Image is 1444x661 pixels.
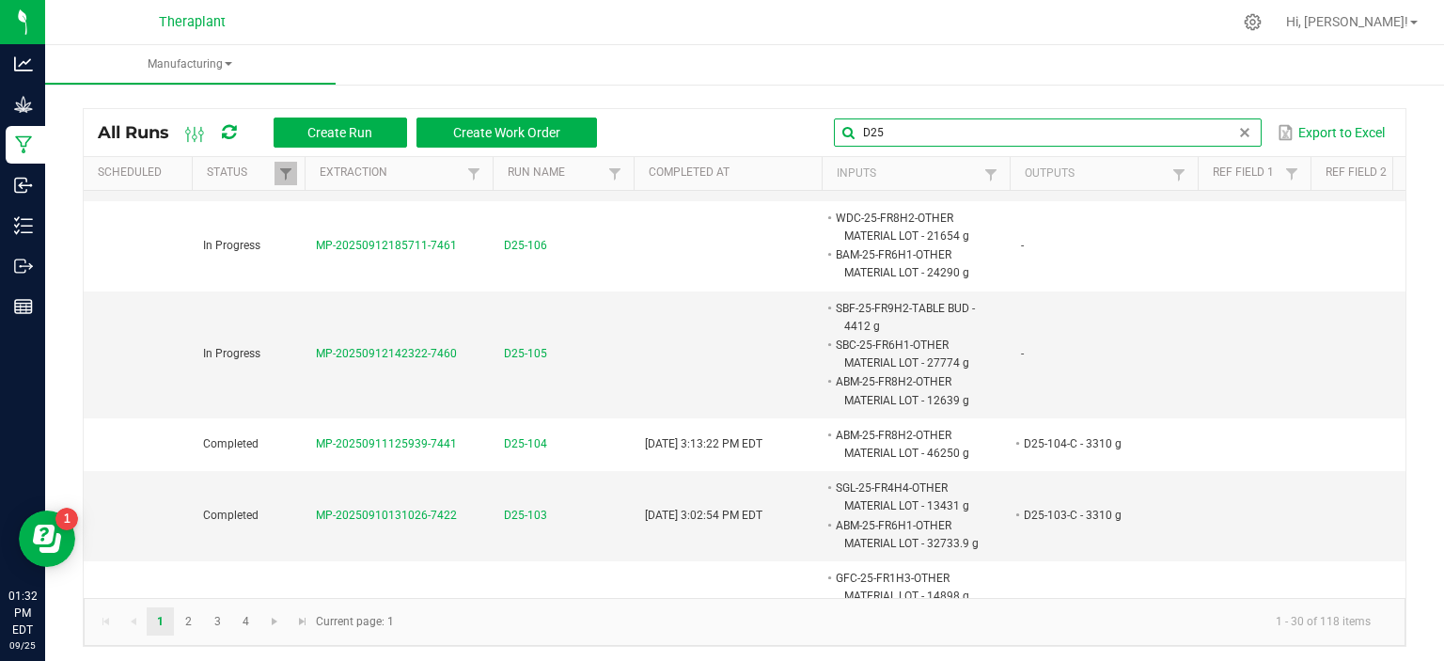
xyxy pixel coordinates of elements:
[1237,125,1252,140] span: clear
[275,162,297,185] a: Filter
[645,509,762,522] span: [DATE] 3:02:54 PM EDT
[232,607,259,636] a: Page 4
[203,437,259,450] span: Completed
[1021,506,1169,525] li: D25-103-C - 3310 g
[833,209,981,245] li: WDC-25-FR8H2-OTHER MATERIAL LOT - 21654 g
[14,176,33,195] inline-svg: Inbound
[833,479,981,515] li: SGL-25-FR4H4-OTHER MATERIAL LOT - 13431 g
[1241,13,1264,31] div: Manage settings
[261,607,289,636] a: Go to the next page
[8,588,37,638] p: 01:32 PM EDT
[504,435,547,453] span: D25-104
[504,237,547,255] span: D25-106
[45,56,336,72] span: Manufacturing
[45,45,336,85] a: Manufacturing
[1326,165,1392,181] a: Ref Field 2Sortable
[649,165,814,181] a: Completed AtSortable
[833,372,981,409] li: ABM-25-FR8H2-OTHER MATERIAL LOT - 12639 g
[833,245,981,282] li: BAM-25-FR6H1-OTHER MATERIAL LOT - 24290 g
[604,162,626,185] a: Filter
[1213,165,1279,181] a: Ref Field 1Sortable
[14,216,33,235] inline-svg: Inventory
[307,125,372,140] span: Create Run
[289,607,316,636] a: Go to the last page
[8,638,37,653] p: 09/25
[833,516,981,553] li: ABM-25-FR6H1-OTHER MATERIAL LOT - 32733.9 g
[1010,291,1198,418] td: -
[295,614,310,629] span: Go to the last page
[834,118,1262,147] input: Search by Run Name, Extraction, Machine, or Lot Number
[1280,162,1303,185] a: Filter
[316,347,457,360] span: MP-20250912142322-7460
[504,345,547,363] span: D25-105
[453,125,560,140] span: Create Work Order
[207,165,274,181] a: StatusSortable
[98,165,184,181] a: ScheduledSortable
[1010,157,1198,191] th: Outputs
[833,336,981,372] li: SBC-25-FR6H1-OTHER MATERIAL LOT - 27774 g
[416,118,597,148] button: Create Work Order
[175,607,202,636] a: Page 2
[320,165,462,181] a: ExtractionSortable
[1021,434,1169,453] li: D25-104-C - 3310 g
[1010,201,1198,291] td: -
[1286,14,1408,29] span: Hi, [PERSON_NAME]!
[980,163,1002,186] a: Filter
[98,117,611,149] div: All Runs
[1273,117,1389,149] button: Export to Excel
[405,606,1386,637] kendo-pager-info: 1 - 30 of 118 items
[508,165,603,181] a: Run NameSortable
[55,508,78,530] iframe: Resource center unread badge
[203,239,260,252] span: In Progress
[316,509,457,522] span: MP-20250910131026-7422
[1021,596,1169,615] li: D25-102-C - 2608 g
[204,607,231,636] a: Page 3
[1168,163,1190,186] a: Filter
[203,509,259,522] span: Completed
[14,297,33,316] inline-svg: Reports
[645,437,762,450] span: [DATE] 3:13:22 PM EDT
[14,55,33,73] inline-svg: Analytics
[147,607,174,636] a: Page 1
[19,511,75,567] iframe: Resource center
[833,299,981,336] li: SBF-25-FR9H2-TABLE BUD - 4412 g
[159,14,226,30] span: Theraplant
[833,569,981,606] li: GFC-25-FR1H3-OTHER MATERIAL LOT - 14898 g
[316,239,457,252] span: MP-20250912185711-7461
[316,437,457,450] span: MP-20250911125939-7441
[267,614,282,629] span: Go to the next page
[14,257,33,275] inline-svg: Outbound
[822,157,1010,191] th: Inputs
[14,135,33,154] inline-svg: Manufacturing
[463,162,485,185] a: Filter
[203,347,260,360] span: In Progress
[504,507,547,525] span: D25-103
[274,118,407,148] button: Create Run
[84,598,1405,646] kendo-pager: Current page: 1
[833,426,981,463] li: ABM-25-FR8H2-OTHER MATERIAL LOT - 46250 g
[14,95,33,114] inline-svg: Grow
